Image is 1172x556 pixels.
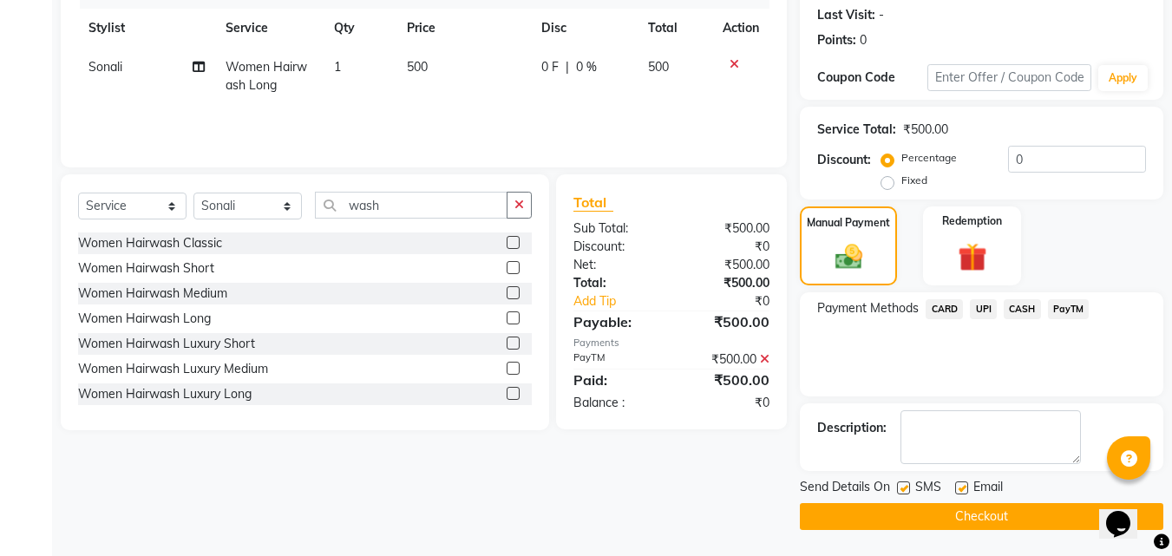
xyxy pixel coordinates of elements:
[638,9,713,48] th: Total
[78,310,211,328] div: Women Hairwash Long
[88,59,122,75] span: Sonali
[1098,65,1148,91] button: Apply
[915,478,941,500] span: SMS
[817,419,887,437] div: Description:
[560,394,671,412] div: Balance :
[901,150,957,166] label: Percentage
[860,31,867,49] div: 0
[78,335,255,353] div: Women Hairwash Luxury Short
[879,6,884,24] div: -
[560,256,671,274] div: Net:
[817,69,926,87] div: Coupon Code
[817,6,875,24] div: Last Visit:
[800,503,1163,530] button: Checkout
[817,299,919,317] span: Payment Methods
[671,238,782,256] div: ₹0
[903,121,948,139] div: ₹500.00
[560,274,671,292] div: Total:
[807,215,890,231] label: Manual Payment
[671,370,782,390] div: ₹500.00
[671,394,782,412] div: ₹0
[560,370,671,390] div: Paid:
[541,58,559,76] span: 0 F
[817,121,896,139] div: Service Total:
[566,58,569,76] span: |
[560,311,671,332] div: Payable:
[1004,299,1041,319] span: CASH
[712,9,769,48] th: Action
[560,238,671,256] div: Discount:
[671,311,782,332] div: ₹500.00
[827,241,871,272] img: _cash.svg
[560,292,690,311] a: Add Tip
[927,64,1091,91] input: Enter Offer / Coupon Code
[560,219,671,238] div: Sub Total:
[671,274,782,292] div: ₹500.00
[78,385,252,403] div: Women Hairwash Luxury Long
[970,299,997,319] span: UPI
[78,360,268,378] div: Women Hairwash Luxury Medium
[407,59,428,75] span: 500
[671,256,782,274] div: ₹500.00
[1099,487,1155,539] iframe: chat widget
[78,259,214,278] div: Women Hairwash Short
[78,285,227,303] div: Women Hairwash Medium
[926,299,963,319] span: CARD
[817,151,871,169] div: Discount:
[691,292,783,311] div: ₹0
[573,336,769,350] div: Payments
[560,350,671,369] div: PayTM
[671,350,782,369] div: ₹500.00
[671,219,782,238] div: ₹500.00
[648,59,669,75] span: 500
[334,59,341,75] span: 1
[573,193,613,212] span: Total
[78,9,215,48] th: Stylist
[324,9,396,48] th: Qty
[800,478,890,500] span: Send Details On
[817,31,856,49] div: Points:
[942,213,1002,229] label: Redemption
[1048,299,1090,319] span: PayTM
[315,192,507,219] input: Search or Scan
[78,234,222,252] div: Women Hairwash Classic
[215,9,324,48] th: Service
[226,59,307,93] span: Women Hairwash Long
[949,239,996,275] img: _gift.svg
[396,9,531,48] th: Price
[973,478,1003,500] span: Email
[901,173,927,188] label: Fixed
[576,58,597,76] span: 0 %
[531,9,638,48] th: Disc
